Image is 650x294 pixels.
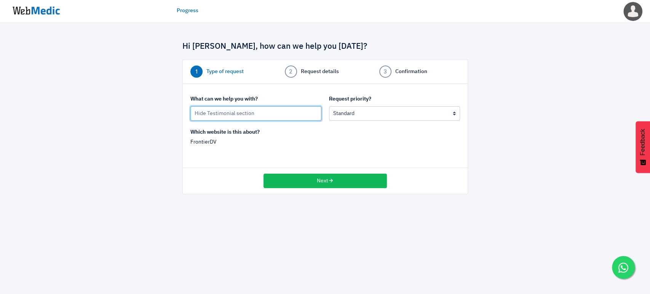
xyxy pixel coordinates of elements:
strong: What can we help you with? [190,96,258,102]
span: 2 [285,66,297,78]
span: 1 [190,66,203,78]
span: Type of request [206,68,244,76]
button: Next [264,174,387,188]
a: 3 Confirmation [379,66,460,78]
p: FrontierDV [190,138,321,146]
strong: Request priority? [329,96,371,102]
span: Feedback [639,129,646,155]
a: 2 Request details [285,66,366,78]
a: 1 Type of request [190,66,271,78]
span: Request details [301,68,339,76]
strong: Which website is this about? [190,129,260,135]
h4: Hi [PERSON_NAME], how can we help you [DATE]? [182,42,468,52]
button: Feedback - Show survey [636,121,650,173]
a: Progress [177,7,198,15]
span: Confirmation [395,68,427,76]
span: 3 [379,66,391,78]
